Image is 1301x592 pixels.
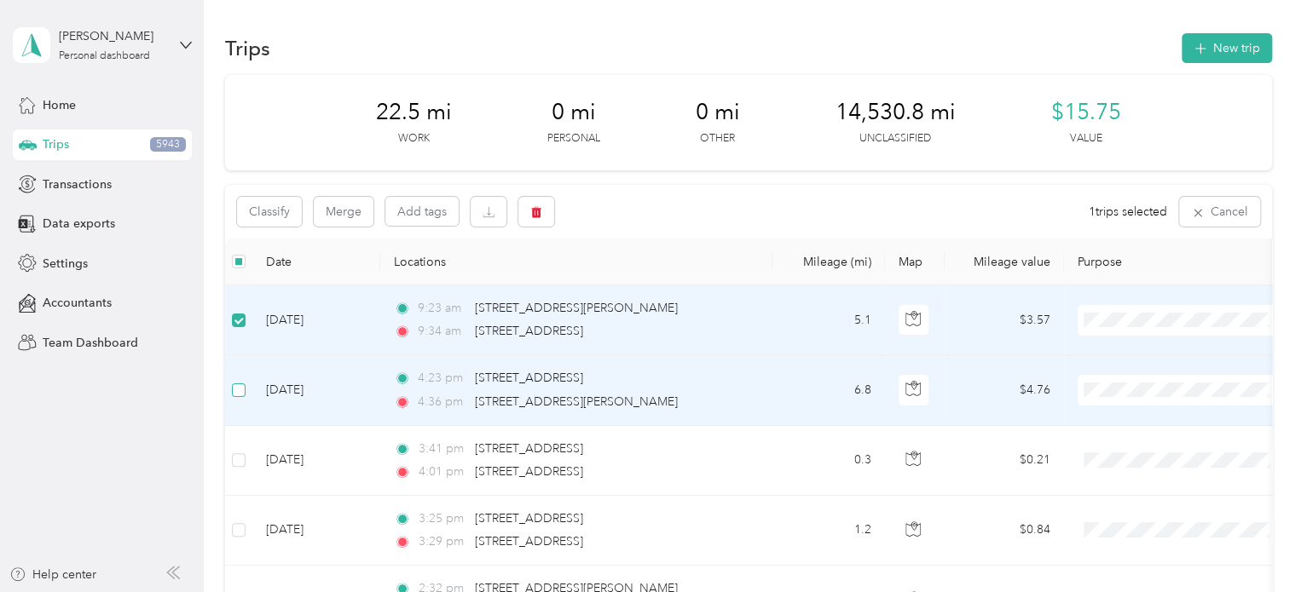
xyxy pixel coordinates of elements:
[43,96,76,114] span: Home
[43,215,115,233] span: Data exports
[252,285,380,355] td: [DATE]
[475,441,583,456] span: [STREET_ADDRESS]
[552,99,596,126] span: 0 mi
[9,566,96,583] button: Help center
[475,511,583,526] span: [STREET_ADDRESS]
[772,285,885,355] td: 5.1
[252,355,380,425] td: [DATE]
[1182,33,1272,63] button: New trip
[43,255,88,273] span: Settings
[1070,131,1102,147] p: Value
[252,426,380,496] td: [DATE]
[252,239,380,285] th: Date
[418,393,466,411] span: 4:36 pm
[859,131,931,147] p: Unclassified
[836,99,956,126] span: 14,530.8 mi
[376,99,452,126] span: 22.5 mi
[43,294,112,312] span: Accountants
[385,197,459,226] button: Add tags
[772,496,885,566] td: 1.2
[475,394,678,409] span: [STREET_ADDRESS][PERSON_NAME]
[418,440,466,458] span: 3:41 pm
[772,426,885,496] td: 0.3
[418,369,466,388] span: 4:23 pm
[418,509,466,528] span: 3:25 pm
[418,532,466,551] span: 3:29 pm
[150,137,186,152] span: 5943
[772,355,885,425] td: 6.8
[945,285,1064,355] td: $3.57
[418,299,466,318] span: 9:23 am
[1089,203,1167,221] span: 1 trips selected
[43,175,112,193] span: Transactions
[547,131,600,147] p: Personal
[43,334,138,352] span: Team Dashboard
[398,131,430,147] p: Work
[945,355,1064,425] td: $4.76
[418,322,466,341] span: 9:34 am
[418,463,466,481] span: 4:01 pm
[225,39,270,57] h1: Trips
[43,135,69,153] span: Trips
[475,324,583,338] span: [STREET_ADDRESS]
[59,27,165,45] div: [PERSON_NAME]
[945,496,1064,566] td: $0.84
[475,371,583,385] span: [STREET_ADDRESS]
[237,197,302,227] button: Classify
[700,131,735,147] p: Other
[945,239,1064,285] th: Mileage value
[1206,497,1301,592] iframe: Everlance-gr Chat Button Frame
[885,239,945,285] th: Map
[59,51,150,61] div: Personal dashboard
[696,99,740,126] span: 0 mi
[314,197,373,227] button: Merge
[252,496,380,566] td: [DATE]
[475,464,583,479] span: [STREET_ADDRESS]
[1051,99,1121,126] span: $15.75
[380,239,772,285] th: Locations
[945,426,1064,496] td: $0.21
[475,534,583,549] span: [STREET_ADDRESS]
[1179,197,1260,227] button: Cancel
[772,239,885,285] th: Mileage (mi)
[475,301,678,315] span: [STREET_ADDRESS][PERSON_NAME]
